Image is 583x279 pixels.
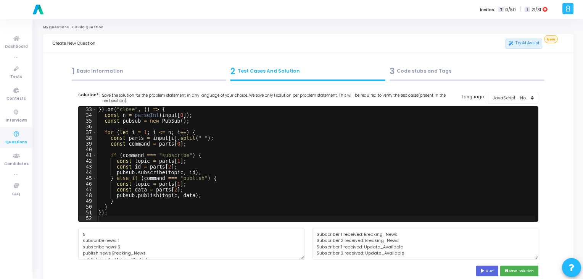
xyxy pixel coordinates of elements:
[488,92,539,104] button: JavaScript - NodeJs(12.14.0)
[79,107,97,112] div: 33
[79,193,97,198] div: 48
[505,269,509,273] i: save
[12,191,20,198] span: FAQ
[476,266,498,276] button: Run
[505,6,516,13] span: 0/50
[462,94,484,100] label: Language
[102,93,453,104] span: Save the solution for the problem statement in any language of your choice. We save only 1 soluti...
[500,266,538,276] button: saveSave Solution
[79,141,97,147] div: 39
[388,63,547,83] a: 3Code stubs and Tags
[498,7,503,13] span: T
[43,25,573,30] nav: breadcrumb
[230,65,385,78] div: Test Cases And Solution
[520,5,521,13] span: |
[79,216,97,221] div: 52
[75,25,103,29] span: Build Question
[4,161,29,167] span: Candidates
[5,139,27,146] span: Questions
[390,65,395,78] span: 3
[79,198,97,204] div: 49
[72,65,227,78] div: Basic Information
[79,170,97,175] div: 44
[69,63,229,83] a: 1Basic Information
[79,158,97,164] div: 42
[79,147,97,152] div: 40
[79,204,97,210] div: 50
[525,7,530,13] span: I
[6,117,27,124] span: Interviews
[79,164,97,170] div: 43
[6,96,26,102] span: Contests
[390,65,544,78] div: Code stubs and Tags
[79,112,97,118] div: 34
[506,39,542,49] a: Try AI Assist
[79,130,97,135] div: 37
[229,63,388,83] a: 2Test Cases And Solution
[72,65,75,78] span: 1
[480,6,495,13] label: Invites:
[79,124,97,130] div: 36
[531,6,541,13] span: 21/31
[230,65,235,78] span: 2
[43,25,69,29] a: My Questions
[10,74,22,80] span: Tests
[31,2,46,17] img: logo
[78,92,453,104] label: Solution*:
[493,95,530,101] div: JavaScript - NodeJs(12.14.0)
[544,35,557,43] span: New
[79,118,97,124] div: 35
[5,44,28,50] span: Dashboard
[53,34,308,53] div: Create New Question
[79,181,97,187] div: 46
[79,152,97,158] div: 41
[79,187,97,193] div: 47
[79,175,97,181] div: 45
[79,135,97,141] div: 38
[79,210,97,216] div: 51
